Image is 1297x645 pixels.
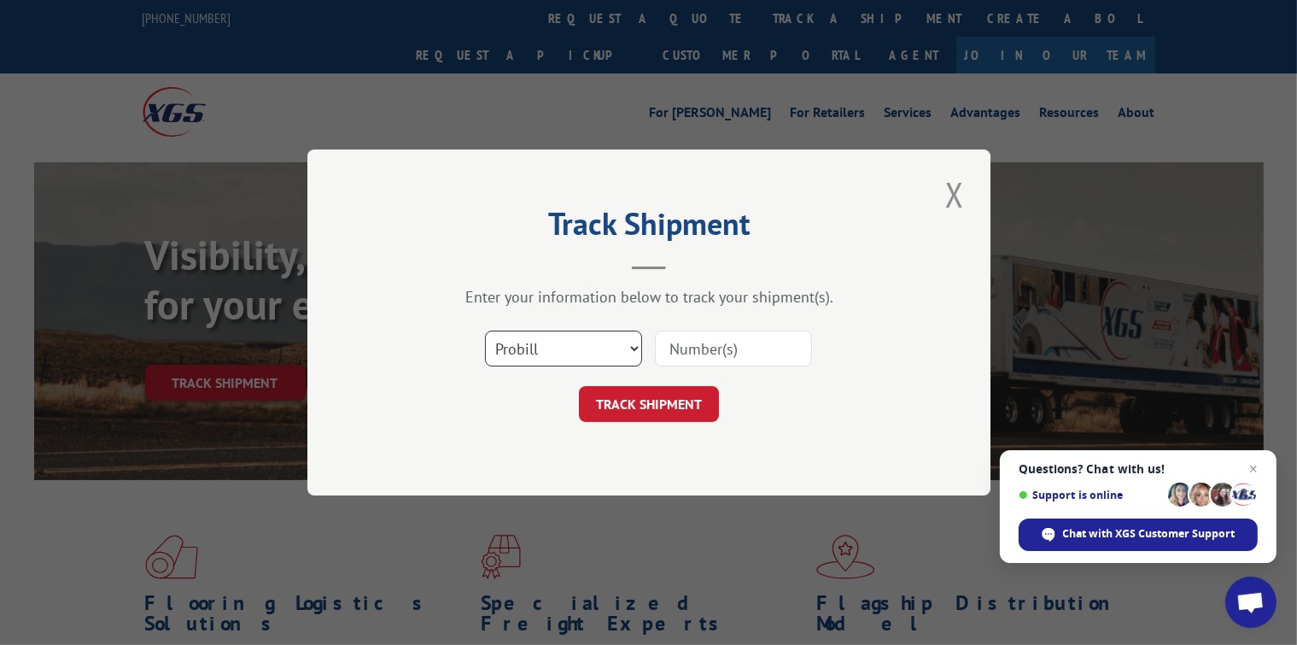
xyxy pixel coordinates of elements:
[1019,462,1258,476] span: Questions? Chat with us!
[393,287,905,307] div: Enter your information below to track your shipment(s).
[655,331,812,366] input: Number(s)
[1019,519,1258,551] span: Chat with XGS Customer Support
[393,212,905,244] h2: Track Shipment
[1225,577,1277,628] a: Open chat
[1019,489,1162,501] span: Support is online
[940,171,969,218] button: Close modal
[579,386,719,422] button: TRACK SHIPMENT
[1063,526,1236,542] span: Chat with XGS Customer Support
